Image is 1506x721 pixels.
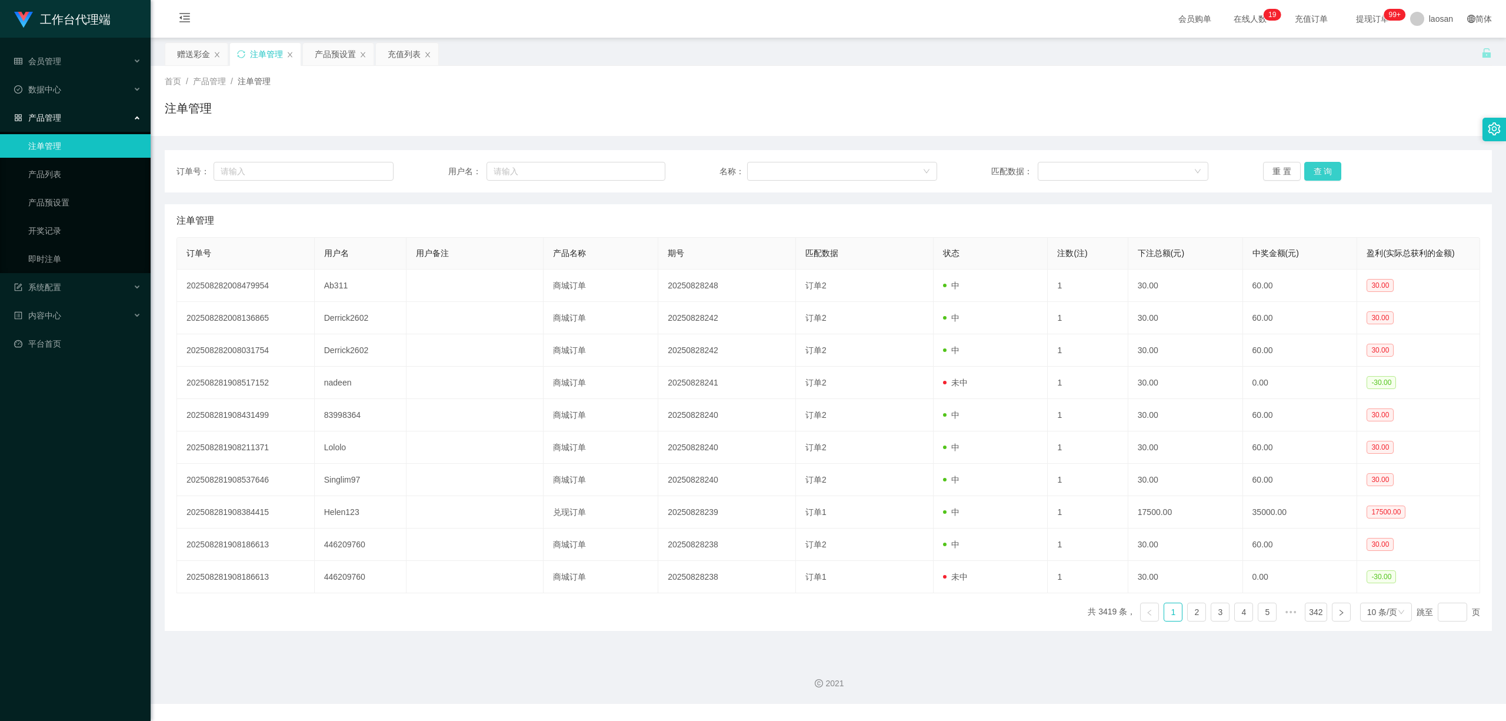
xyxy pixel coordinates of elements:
span: 注单管理 [176,214,214,228]
span: 订单2 [805,475,827,484]
td: Ab311 [315,270,407,302]
a: 即时注单 [28,247,141,271]
td: 30.00 [1128,302,1243,334]
span: -30.00 [1367,376,1396,389]
td: 商城订单 [544,399,658,431]
td: 1 [1048,367,1128,399]
span: 中 [943,507,959,517]
span: 未中 [943,378,968,387]
i: 图标: table [14,57,22,65]
td: 446209760 [315,561,407,593]
span: 产品名称 [553,248,586,258]
span: 30.00 [1367,311,1394,324]
span: 名称： [719,165,747,178]
div: 2021 [160,677,1497,690]
li: 上一页 [1140,603,1159,622]
i: 图标: down [923,168,930,176]
i: 图标: down [1398,609,1405,617]
td: 202508281908186613 [177,529,315,561]
i: 图标: right [1338,609,1345,616]
span: 订单2 [805,345,827,355]
td: 60.00 [1243,270,1358,302]
i: 图标: profile [14,311,22,320]
span: 用户名： [448,165,487,178]
td: 20250828238 [658,529,796,561]
span: 中 [943,345,959,355]
span: 订单2 [805,378,827,387]
a: 3 [1211,603,1229,621]
button: 查 询 [1304,162,1342,181]
td: 30.00 [1128,561,1243,593]
td: Lololo [315,431,407,464]
td: 1 [1048,334,1128,367]
i: 图标: check-circle-o [14,85,22,94]
span: 30.00 [1367,344,1394,357]
td: Singlim97 [315,464,407,496]
span: 注单管理 [238,77,271,86]
td: Helen123 [315,496,407,529]
td: 商城订单 [544,334,658,367]
td: 202508281908186613 [177,561,315,593]
span: 30.00 [1367,408,1394,421]
li: 5 [1258,603,1277,622]
td: 20250828240 [658,399,796,431]
td: 60.00 [1243,302,1358,334]
span: 中 [943,540,959,549]
td: 30.00 [1128,367,1243,399]
a: 产品列表 [28,162,141,186]
td: 商城订单 [544,270,658,302]
i: 图标: close [214,51,221,58]
input: 请输入 [214,162,394,181]
li: 3 [1211,603,1230,622]
li: 1 [1164,603,1182,622]
td: 35000.00 [1243,496,1358,529]
span: 在线人数 [1228,15,1272,23]
i: 图标: down [1194,168,1201,176]
span: 会员管理 [14,57,61,66]
td: 202508281908384415 [177,496,315,529]
td: 20250828239 [658,496,796,529]
td: 30.00 [1128,270,1243,302]
li: 向后 5 页 [1281,603,1300,622]
span: 首页 [165,77,181,86]
input: 请输入 [487,162,665,181]
span: 中 [943,281,959,290]
a: 注单管理 [28,134,141,158]
td: Derrick2602 [315,302,407,334]
span: 盈利(实际总获利的金额) [1367,248,1454,258]
li: 342 [1305,603,1327,622]
li: 下一页 [1332,603,1351,622]
span: ••• [1281,603,1300,622]
td: 0.00 [1243,367,1358,399]
span: 产品管理 [193,77,226,86]
button: 重 置 [1263,162,1301,181]
td: 1 [1048,529,1128,561]
i: 图标: form [14,283,22,291]
td: 30.00 [1128,399,1243,431]
li: 共 3419 条， [1088,603,1135,622]
i: 图标: setting [1488,122,1501,135]
span: 订单2 [805,443,827,452]
span: 中 [943,475,959,484]
div: 注单管理 [250,43,283,65]
td: 20250828241 [658,367,796,399]
span: 中 [943,443,959,452]
span: 提现订单 [1350,15,1395,23]
span: 30.00 [1367,279,1394,292]
td: 商城订单 [544,464,658,496]
td: 17500.00 [1128,496,1243,529]
li: 2 [1187,603,1206,622]
td: 30.00 [1128,529,1243,561]
span: 注数(注) [1057,248,1087,258]
span: 订单2 [805,410,827,420]
span: -30.00 [1367,570,1396,583]
span: 数据中心 [14,85,61,94]
td: 202508281908431499 [177,399,315,431]
span: 30.00 [1367,441,1394,454]
td: 202508281908517152 [177,367,315,399]
span: 产品管理 [14,113,61,122]
td: 202508282008031754 [177,334,315,367]
td: 兑现订单 [544,496,658,529]
span: 订单2 [805,281,827,290]
span: 匹配数据 [805,248,838,258]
